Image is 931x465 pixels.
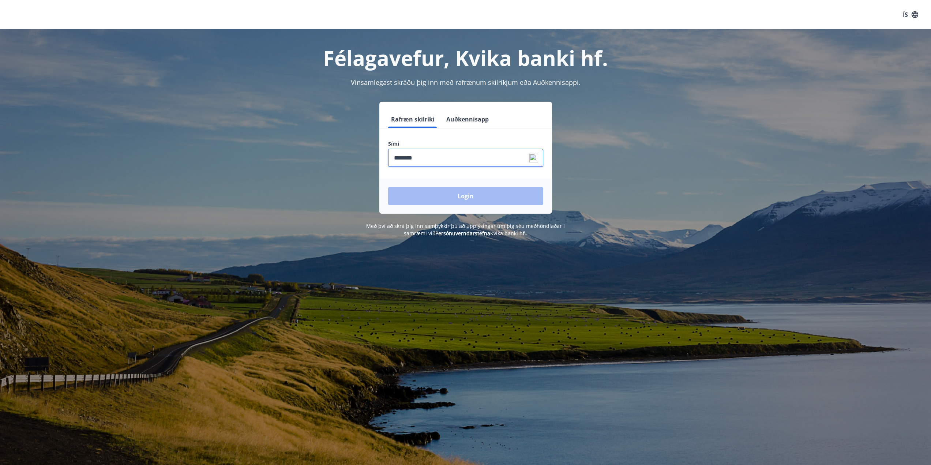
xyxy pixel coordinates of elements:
[435,230,490,237] a: Persónuverndarstefna
[211,44,720,72] h1: Félagavefur, Kvika banki hf.
[443,110,492,128] button: Auðkennisapp
[351,78,581,87] span: Vinsamlegast skráðu þig inn með rafrænum skilríkjum eða Auðkennisappi.
[388,140,543,147] label: Sími
[529,154,538,162] img: npw-badge-icon-locked.svg
[899,8,922,21] button: ÍS
[388,110,438,128] button: Rafræn skilríki
[366,222,565,237] span: Með því að skrá þig inn samþykkir þú að upplýsingar um þig séu meðhöndlaðar í samræmi við Kvika b...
